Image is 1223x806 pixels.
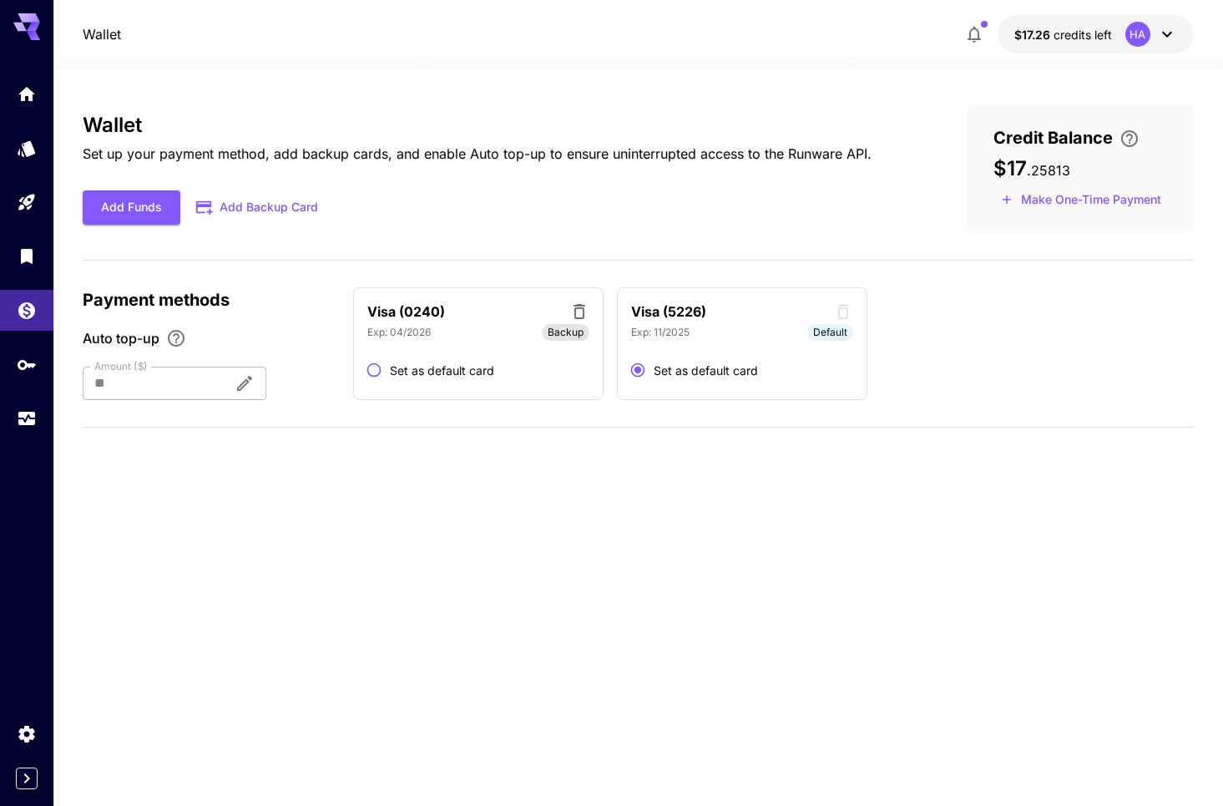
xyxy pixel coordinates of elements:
[17,300,37,321] div: Wallet
[17,246,37,266] div: Library
[94,359,148,373] label: Amount ($)
[17,192,37,213] div: Playground
[17,84,37,104] div: Home
[17,723,37,744] div: Settings
[390,362,494,379] span: Set as default card
[631,325,690,340] p: Exp: 11/2025
[16,768,38,789] button: Expand sidebar
[654,362,758,379] span: Set as default card
[367,325,431,340] p: Exp: 04/2026
[1125,22,1150,47] div: HA
[993,156,1027,180] span: $17
[367,302,445,322] p: Visa (0240)
[1054,28,1112,42] span: credits left
[1014,28,1054,42] span: $17.26
[17,138,37,159] div: Models
[548,325,584,340] span: Backup
[17,408,37,429] div: Usage
[83,24,121,44] a: Wallet
[83,114,872,137] h3: Wallet
[17,354,37,375] div: API Keys
[993,187,1169,213] button: Make a one-time, non-recurring payment
[83,144,872,164] p: Set up your payment method, add backup cards, and enable Auto top-up to ensure uninterrupted acce...
[1113,129,1146,149] button: Enter your card details and choose an Auto top-up amount to avoid service interruptions. We'll au...
[159,328,193,348] button: Enable Auto top-up to ensure uninterrupted service. We'll automatically bill the chosen amount wh...
[1027,162,1070,179] span: . 25813
[83,328,159,348] span: Auto top-up
[83,190,180,225] button: Add Funds
[998,15,1194,53] button: $17.25813HA
[83,24,121,44] nav: breadcrumb
[631,302,706,322] p: Visa (5226)
[993,125,1113,150] span: Credit Balance
[83,287,333,312] p: Payment methods
[807,325,853,340] span: Default
[180,191,336,224] button: Add Backup Card
[1014,26,1112,43] div: $17.25813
